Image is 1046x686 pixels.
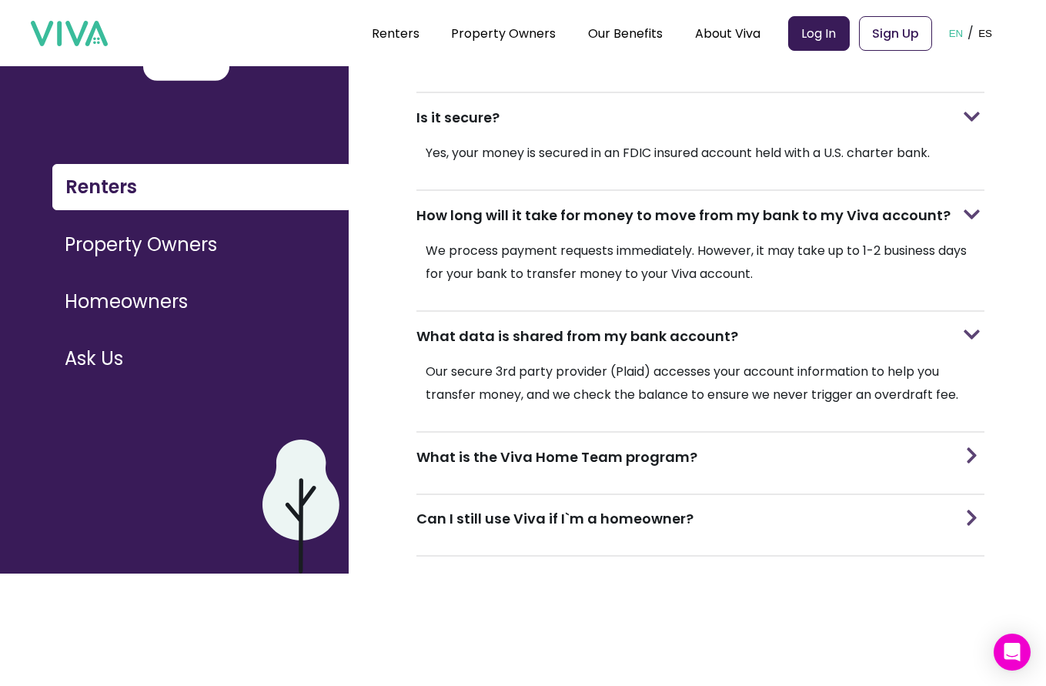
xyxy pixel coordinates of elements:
button: Ask Us [52,336,349,381]
img: arrow for minimizing [964,323,980,346]
button: EN [944,9,968,57]
a: Renters [52,164,349,223]
div: Our Benefits [588,14,663,52]
h3: Is it secure? [416,107,500,128]
img: arrow for minimizing [961,447,983,463]
img: viva [31,21,108,47]
img: arrow for minimizing [964,203,980,226]
img: arrow for minimizing [964,105,980,128]
a: Property Owners [52,223,349,279]
h3: Can I still use Viva if I`m a homeowner? [416,508,693,529]
a: Log In [788,16,850,51]
p: Yes, your money is secured in an FDIC insured account held with a U.S. charter bank. [416,142,984,165]
a: Sign Up [859,16,932,51]
a: Ask Us [52,336,349,393]
a: Homeowners [52,279,349,336]
button: Renters [52,164,349,210]
h3: How long will it take for money to move from my bank to my Viva account? [416,205,951,226]
img: purple cloud [262,440,339,574]
div: Can I still use Viva if I`m a homeowner?arrow for minimizing [416,495,984,544]
div: Is it secure?arrow for minimizing [416,93,984,142]
h3: What is the Viva Home Team program? [416,447,697,467]
div: How long will it take for money to move from my bank to my Viva account?arrow for minimizing [416,191,984,239]
a: Property Owners [451,25,556,42]
div: About Viva [695,14,760,52]
a: Renters [372,25,419,42]
div: What is the Viva Home Team program?arrow for minimizing [416,433,984,481]
p: / [967,22,974,45]
img: arrow for minimizing [961,510,983,526]
div: What data is shared from my bank account?arrow for minimizing [416,312,984,360]
button: Homeowners [52,279,349,324]
h3: What data is shared from my bank account? [416,326,738,346]
button: Property Owners [52,223,349,267]
p: Our secure 3rd party provider (Plaid) accesses your account information to help you transfer mone... [416,360,984,407]
p: We process payment requests immediately. However, it may take up to 1-2 business days for your ba... [416,239,984,286]
button: ES [974,9,997,57]
div: Open Intercom Messenger [994,634,1031,671]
